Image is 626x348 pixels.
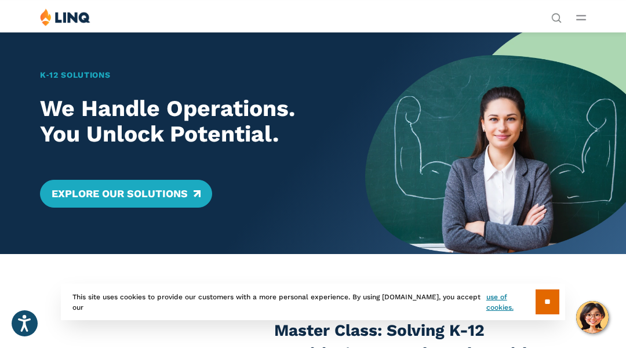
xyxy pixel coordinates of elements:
div: This site uses cookies to provide our customers with a more personal experience. By using [DOMAIN... [61,284,565,320]
button: Open Search Bar [551,12,562,22]
a: use of cookies. [486,292,536,313]
h1: K‑12 Solutions [40,69,340,81]
h2: We Handle Operations. You Unlock Potential. [40,96,340,148]
img: Home Banner [365,32,626,254]
button: Open Main Menu [576,11,586,24]
a: Explore Our Solutions [40,180,212,208]
button: Hello, have a question? Let’s chat. [576,301,609,333]
img: LINQ | K‑12 Software [40,8,90,26]
nav: Utility Navigation [551,8,562,22]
